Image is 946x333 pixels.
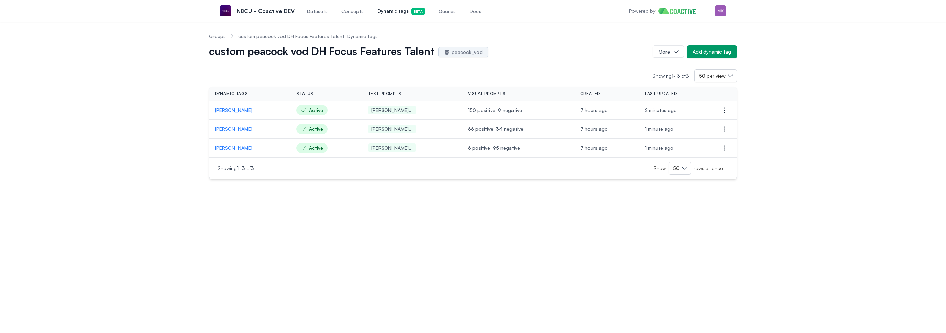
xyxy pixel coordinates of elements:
span: Thursday, August 14, 2025 at 8:24:25 PM UTC [645,145,673,151]
span: Thursday, August 14, 2025 at 1:16:45 PM UTC [580,145,608,151]
span: Active [296,105,328,115]
span: Status [296,91,313,96]
span: 3 [242,165,245,171]
button: 50 [669,162,691,175]
span: Active [296,124,328,134]
span: peacock_vod [452,49,483,56]
span: Queries [439,8,456,15]
a: [PERSON_NAME] [215,126,285,133]
img: Menu for the logged in user [715,5,726,16]
span: of [681,73,689,79]
span: 1 [672,73,673,79]
span: Concepts [341,8,364,15]
span: Dynamic tags [377,8,425,15]
p: Powered by [629,8,656,14]
div: Add dynamic tag [693,48,731,55]
p: Showing - [218,165,388,172]
span: 3 [251,165,254,171]
a: peacock_vod [438,47,488,57]
span: Beta [411,8,425,15]
span: Active [296,143,328,153]
span: Datasets [307,8,328,15]
span: 3 [686,73,689,79]
button: More [653,45,684,58]
h1: custom peacock vod DH Focus Features Talent [209,46,434,57]
p: Showing - [652,72,694,79]
span: 50 [673,165,680,172]
button: Add dynamic tag [687,45,737,58]
span: Visual prompts [468,91,505,96]
p: NBCU + Coactive DEV [236,7,295,15]
span: Thursday, August 14, 2025 at 8:23:36 PM UTC [645,107,677,113]
span: Thursday, August 14, 2025 at 1:16:45 PM UTC [580,107,608,113]
span: [PERSON_NAME]... [368,143,416,152]
span: Thursday, August 14, 2025 at 8:23:57 PM UTC [645,126,673,132]
img: Home [658,8,701,14]
span: 66 positive, 34 negative [468,126,569,133]
span: [PERSON_NAME]... [368,125,416,133]
span: Thursday, August 14, 2025 at 1:16:45 PM UTC [580,126,608,132]
span: 50 per view [699,72,726,79]
span: 3 [677,73,680,79]
span: 6 positive, 95 negative [468,145,569,151]
span: [PERSON_NAME]... [368,106,416,114]
span: Text prompts [368,91,401,96]
span: custom peacock vod DH Focus Features Talent: Dynamic tags [238,33,378,40]
a: Groups [209,33,226,40]
span: rows at once [691,165,723,172]
span: Dynamic tags [215,91,248,96]
img: NBCU + Coactive DEV [220,5,231,16]
span: Last updated [645,91,677,96]
span: Show [653,165,669,172]
span: 150 positive, 9 negative [468,107,569,114]
nav: Breadcrumb [209,27,737,45]
a: [PERSON_NAME] [215,107,285,114]
span: Created [580,91,600,96]
span: of [246,165,254,171]
button: 50 per view [694,69,737,82]
a: [PERSON_NAME] [215,145,285,151]
span: 1 [237,165,239,171]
